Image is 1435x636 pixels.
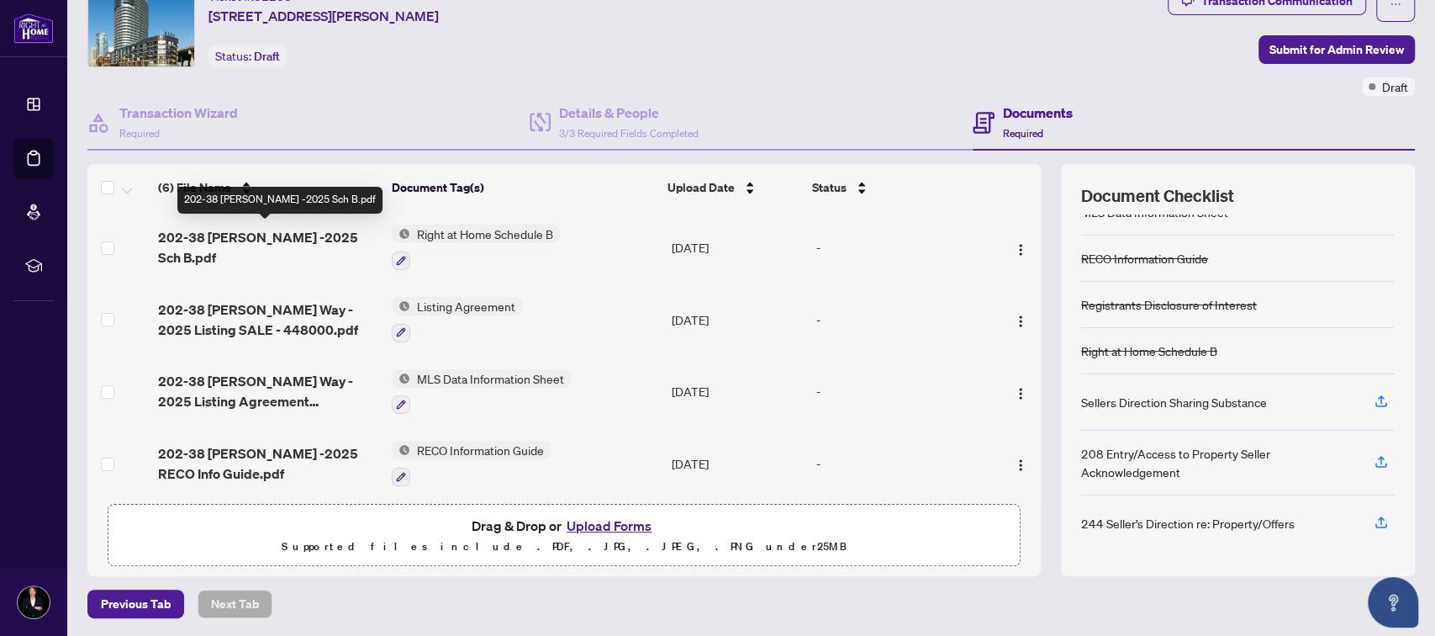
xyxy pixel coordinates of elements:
div: 244 Seller’s Direction re: Property/Offers [1081,514,1295,533]
p: Supported files include .PDF, .JPG, .JPEG, .PNG under 25 MB [119,537,1010,557]
button: Status IconListing Agreement [392,297,522,342]
div: Sellers Direction Sharing Substance [1081,393,1267,411]
span: Drag & Drop or [472,515,657,537]
button: Submit for Admin Review [1258,35,1415,64]
img: logo [13,13,54,44]
span: Required [119,127,160,140]
img: Status Icon [392,441,410,459]
span: Draft [254,49,280,64]
span: Drag & Drop orUpload FormsSupported files include .PDF, .JPG, .JPEG, .PNG under25MB [108,505,1020,567]
span: Previous Tab [101,591,171,617]
span: 202-38 [PERSON_NAME] -2025 RECO Info Guide.pdf [158,443,378,484]
span: Right at Home Schedule B [410,225,560,243]
img: Logo [1014,315,1027,328]
span: Upload Date [667,178,735,197]
img: Status Icon [392,225,410,243]
button: Status IconRight at Home Schedule B [392,225,560,270]
th: Document Tag(s) [385,164,661,211]
div: - [816,382,984,400]
button: Open asap [1368,577,1418,628]
button: Next Tab [198,590,272,618]
div: 208 Entry/Access to Property Seller Acknowledgement [1081,444,1354,481]
button: Logo [1007,234,1034,261]
th: (6) File Name [151,164,385,211]
span: Listing Agreement [410,297,522,315]
span: Status [812,178,847,197]
div: - [816,454,984,473]
th: Upload Date [661,164,805,211]
span: Document Checklist [1081,184,1234,208]
button: Status IconRECO Information Guide [392,441,551,486]
div: 202-38 [PERSON_NAME] -2025 Sch B.pdf [177,187,382,214]
img: Status Icon [392,297,410,315]
img: Profile Icon [18,586,50,618]
div: Right at Home Schedule B [1081,342,1217,360]
div: - [816,310,984,329]
span: Submit for Admin Review [1269,36,1404,63]
td: [DATE] [665,356,810,428]
span: 3/3 Required Fields Completed [559,127,699,140]
span: 202-38 [PERSON_NAME] Way - 2025 Listing SALE - 448000.pdf [158,299,378,340]
div: Registrants Disclosure of Interest [1081,295,1257,314]
td: [DATE] [665,427,810,500]
h4: Transaction Wizard [119,103,238,123]
img: Logo [1014,387,1027,400]
h4: Documents [1003,103,1073,123]
span: MLS Data Information Sheet [410,369,571,388]
span: 202-38 [PERSON_NAME] -2025 Sch B.pdf [158,227,378,268]
span: (6) File Name [158,178,231,197]
span: 202-38 [PERSON_NAME] Way - 2025 Listing Agreement 44800000 - Data Form.pdf [158,371,378,411]
h4: Details & People [559,103,699,123]
td: [DATE] [665,211,810,284]
div: - [816,238,984,257]
button: Logo [1007,306,1034,333]
div: RECO Information Guide [1081,249,1208,268]
button: Logo [1007,450,1034,477]
div: Status: [208,45,287,67]
img: Status Icon [392,369,410,388]
img: Logo [1014,458,1027,472]
th: Status [805,164,986,211]
button: Previous Tab [87,590,184,618]
button: Upload Forms [562,515,657,537]
td: [DATE] [665,284,810,356]
img: Logo [1014,243,1027,257]
span: [STREET_ADDRESS][PERSON_NAME] [208,6,439,26]
span: RECO Information Guide [410,441,551,459]
span: Draft [1382,77,1408,96]
button: Logo [1007,378,1034,405]
span: Required [1003,127,1043,140]
button: Status IconMLS Data Information Sheet [392,369,571,415]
